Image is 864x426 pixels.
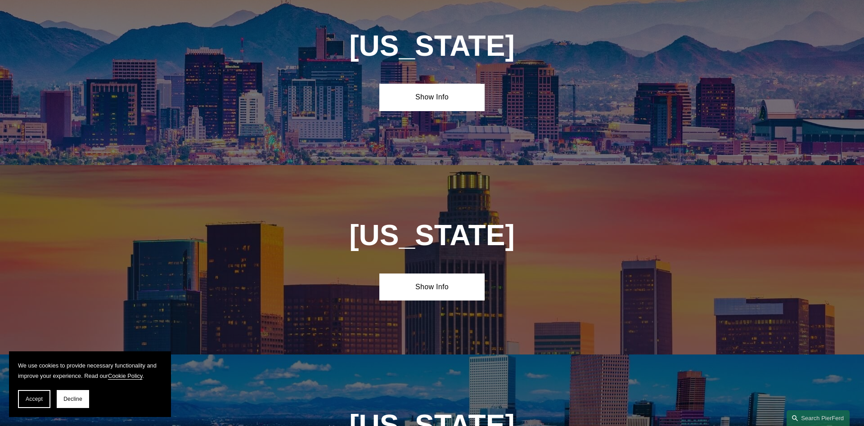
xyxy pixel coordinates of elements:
section: Cookie banner [9,351,171,417]
a: Show Info [379,84,484,111]
h1: [US_STATE] [301,219,563,252]
p: We use cookies to provide necessary functionality and improve your experience. Read our . [18,360,162,381]
button: Accept [18,390,50,408]
span: Decline [63,396,82,402]
h1: [US_STATE] [301,30,563,63]
button: Decline [57,390,89,408]
span: Accept [26,396,43,402]
a: Search this site [787,410,850,426]
a: Show Info [379,274,484,300]
a: Cookie Policy [108,372,143,379]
